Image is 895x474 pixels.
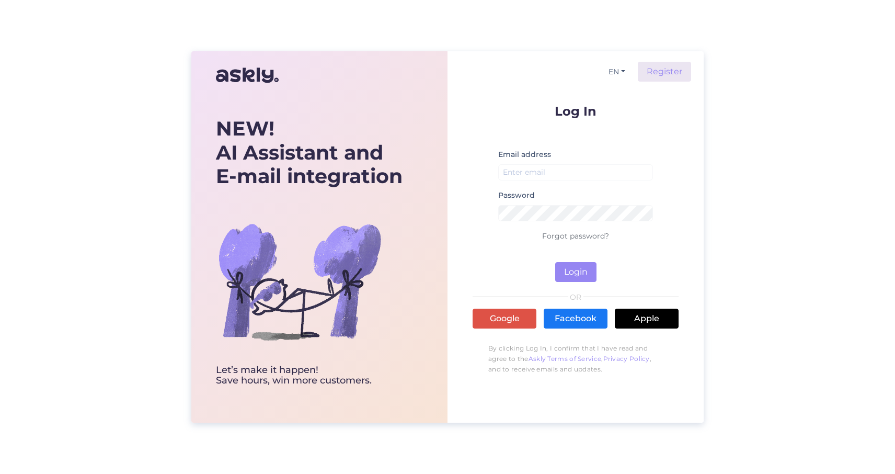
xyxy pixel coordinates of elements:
label: Email address [498,149,551,160]
a: Askly Terms of Service [529,355,602,363]
a: Privacy Policy [603,355,650,363]
a: Google [473,309,536,329]
b: NEW! [216,116,274,141]
img: bg-askly [216,198,383,365]
a: Forgot password? [542,231,609,241]
p: By clicking Log In, I confirm that I have read and agree to the , , and to receive emails and upd... [473,338,679,380]
button: Login [555,262,596,282]
p: Log In [473,105,679,118]
a: Register [638,62,691,82]
input: Enter email [498,164,653,180]
a: Apple [615,309,679,329]
img: Askly [216,63,279,88]
label: Password [498,190,535,201]
div: AI Assistant and E-mail integration [216,117,403,188]
div: Let’s make it happen! Save hours, win more customers. [216,365,403,386]
button: EN [604,64,629,80]
span: OR [568,294,583,301]
a: Facebook [544,309,607,329]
